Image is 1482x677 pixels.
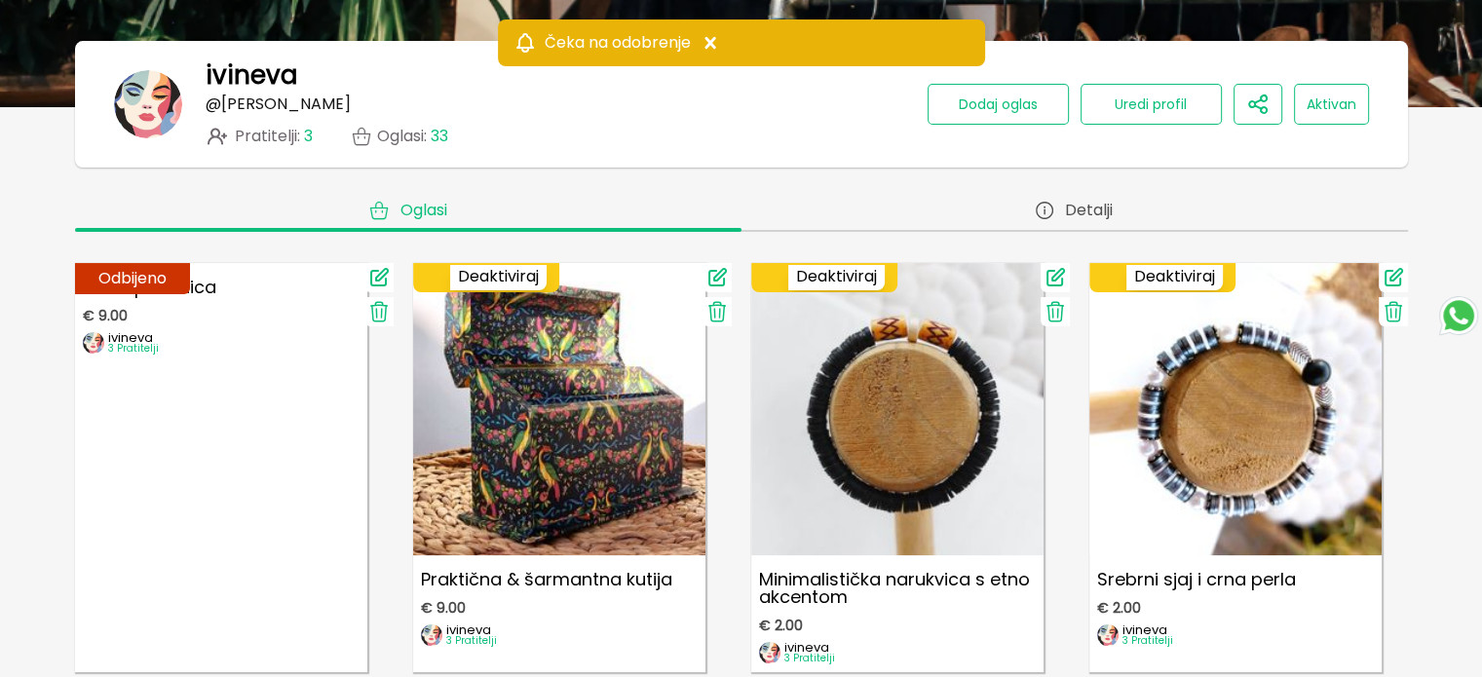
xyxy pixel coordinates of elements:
[421,624,442,646] img: image
[75,263,190,294] div: Odbijeno
[784,641,835,654] p: ivineva
[751,263,1044,555] img: Minimalistička narukvica s etno akcentom
[421,600,466,616] span: € 9.00
[1065,201,1113,220] span: Detalji
[114,70,182,138] img: banner
[235,128,313,145] span: Pratitelji :
[1081,84,1222,125] button: Uredi profil
[1089,263,1382,672] a: Srebrni sjaj i crna perlaSrebrni sjaj i crna perla€ 2.00imageivineva3 Pratitelji
[545,31,691,55] p: Čeka na odobrenje
[1089,563,1382,596] p: Srebrni sjaj i crna perla
[751,563,1044,614] p: Minimalistička narukvica s etno akcentom
[751,263,1044,672] a: Minimalistička narukvica s etno akcentomMinimalistička narukvica s etno akcentom€ 2.00imageivinev...
[377,128,448,145] p: Oglasi :
[75,263,367,672] a: Retro posudica€ 9.00imageivineva3 Pratitelji
[304,125,313,147] span: 3
[784,654,835,663] p: 3 Pratitelji
[1089,263,1382,555] img: Srebrni sjaj i crna perla
[206,95,351,113] p: @ [PERSON_NAME]
[446,636,497,646] p: 3 Pratitelji
[928,84,1069,125] button: Dodaj oglas
[206,60,297,90] h1: ivineva
[413,563,705,596] p: Praktična & šarmantna kutija
[83,308,128,323] span: € 9.00
[446,623,497,636] p: ivineva
[1097,600,1141,616] span: € 2.00
[759,618,803,633] span: € 2.00
[413,263,705,555] img: Praktična & šarmantna kutija
[959,94,1038,114] span: Dodaj oglas
[759,642,780,663] img: image
[83,332,104,354] img: image
[400,201,447,220] span: Oglasi
[1294,84,1369,125] button: Aktivan
[108,344,159,354] p: 3 Pratitelji
[108,331,159,344] p: ivineva
[75,271,367,304] p: Retro posudica
[1122,623,1173,636] p: ivineva
[1097,624,1119,646] img: image
[431,125,448,147] span: 33
[1122,636,1173,646] p: 3 Pratitelji
[413,263,705,672] a: Praktična & šarmantna kutijaPraktična & šarmantna kutija€ 9.00imageivineva3 Pratitelji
